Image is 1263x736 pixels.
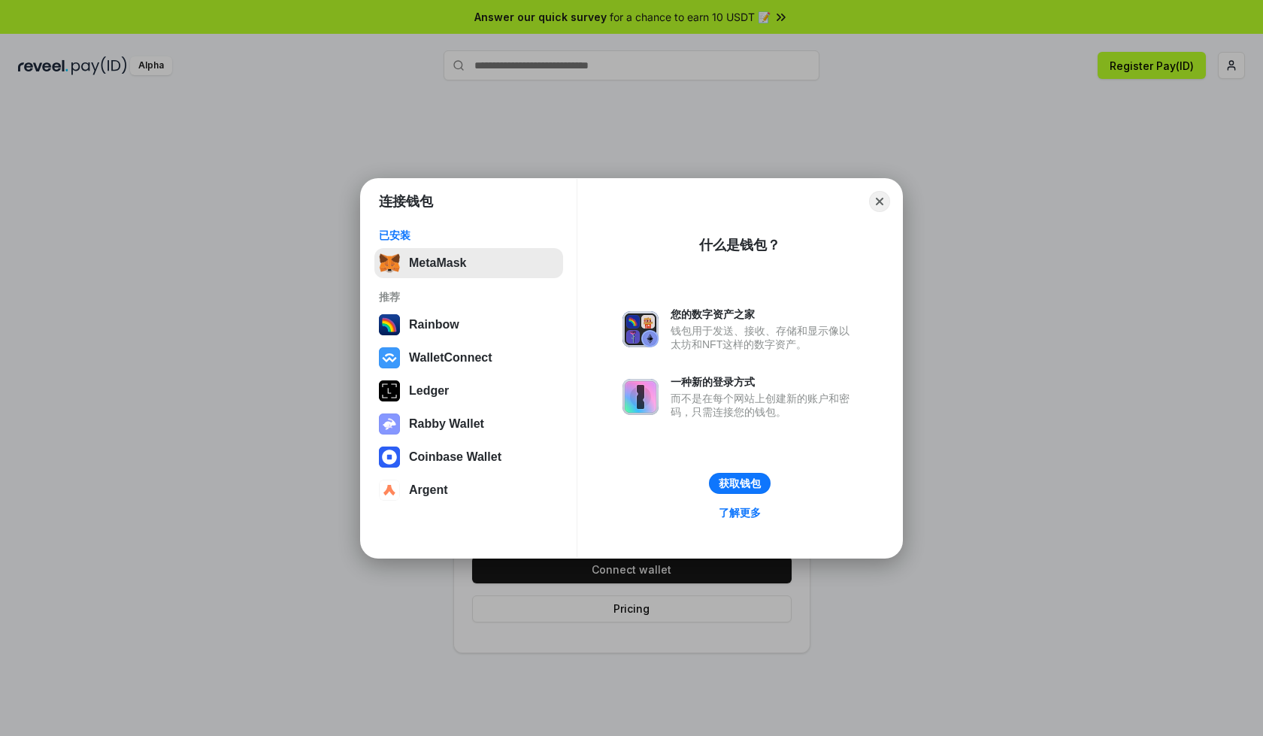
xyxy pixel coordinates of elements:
[379,253,400,274] img: svg+xml,%3Csvg%20fill%3D%22none%22%20height%3D%2233%22%20viewBox%3D%220%200%2035%2033%22%20width%...
[379,380,400,401] img: svg+xml,%3Csvg%20xmlns%3D%22http%3A%2F%2Fwww.w3.org%2F2000%2Fsvg%22%20width%3D%2228%22%20height%3...
[374,310,563,340] button: Rainbow
[409,384,449,398] div: Ledger
[671,375,857,389] div: 一种新的登录方式
[709,473,771,494] button: 获取钱包
[409,256,466,270] div: MetaMask
[379,447,400,468] img: svg+xml,%3Csvg%20width%3D%2228%22%20height%3D%2228%22%20viewBox%3D%220%200%2028%2028%22%20fill%3D...
[409,351,492,365] div: WalletConnect
[869,191,890,212] button: Close
[374,376,563,406] button: Ledger
[374,248,563,278] button: MetaMask
[699,236,780,254] div: 什么是钱包？
[374,442,563,472] button: Coinbase Wallet
[379,314,400,335] img: svg+xml,%3Csvg%20width%3D%22120%22%20height%3D%22120%22%20viewBox%3D%220%200%20120%20120%22%20fil...
[409,318,459,332] div: Rainbow
[374,343,563,373] button: WalletConnect
[374,475,563,505] button: Argent
[710,503,770,522] a: 了解更多
[409,483,448,497] div: Argent
[379,290,559,304] div: 推荐
[671,324,857,351] div: 钱包用于发送、接收、存储和显示像以太坊和NFT这样的数字资产。
[409,450,501,464] div: Coinbase Wallet
[379,192,433,211] h1: 连接钱包
[671,307,857,321] div: 您的数字资产之家
[374,409,563,439] button: Rabby Wallet
[379,229,559,242] div: 已安装
[719,477,761,490] div: 获取钱包
[622,311,659,347] img: svg+xml,%3Csvg%20xmlns%3D%22http%3A%2F%2Fwww.w3.org%2F2000%2Fsvg%22%20fill%3D%22none%22%20viewBox...
[719,506,761,519] div: 了解更多
[671,392,857,419] div: 而不是在每个网站上创建新的账户和密码，只需连接您的钱包。
[379,347,400,368] img: svg+xml,%3Csvg%20width%3D%2228%22%20height%3D%2228%22%20viewBox%3D%220%200%2028%2028%22%20fill%3D...
[379,413,400,435] img: svg+xml,%3Csvg%20xmlns%3D%22http%3A%2F%2Fwww.w3.org%2F2000%2Fsvg%22%20fill%3D%22none%22%20viewBox...
[622,379,659,415] img: svg+xml,%3Csvg%20xmlns%3D%22http%3A%2F%2Fwww.w3.org%2F2000%2Fsvg%22%20fill%3D%22none%22%20viewBox...
[409,417,484,431] div: Rabby Wallet
[379,480,400,501] img: svg+xml,%3Csvg%20width%3D%2228%22%20height%3D%2228%22%20viewBox%3D%220%200%2028%2028%22%20fill%3D...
